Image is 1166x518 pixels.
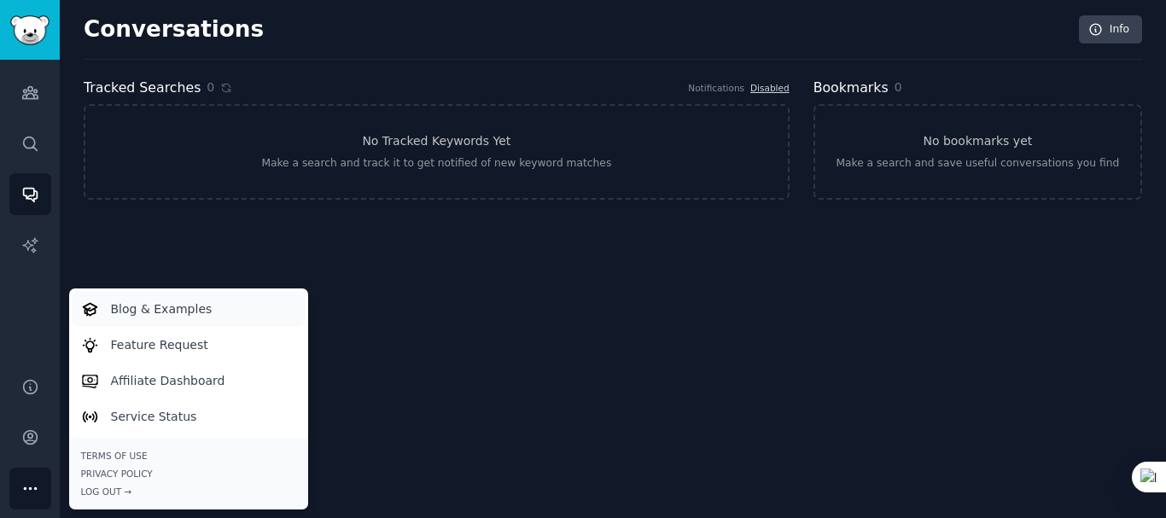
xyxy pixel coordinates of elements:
div: Notifications [688,82,744,94]
a: Terms of Use [81,450,296,462]
div: Log Out → [81,486,296,498]
span: 0 [207,79,214,96]
a: Blog & Examples [72,291,305,327]
div: Make a search and track it to get notified of new keyword matches [261,156,611,172]
h2: Conversations [84,16,264,44]
p: Feature Request [111,336,208,354]
div: Make a search and save useful conversations you find [836,156,1119,172]
p: Blog & Examples [111,300,213,318]
span: 0 [895,80,902,94]
h3: No Tracked Keywords Yet [362,132,510,150]
h2: Bookmarks [813,78,889,99]
a: No Tracked Keywords YetMake a search and track it to get notified of new keyword matches [84,104,790,200]
h2: Tracked Searches [84,78,201,99]
a: Feature Request [72,327,305,363]
h3: No bookmarks yet [923,132,1032,150]
a: No bookmarks yetMake a search and save useful conversations you find [813,104,1142,200]
a: Service Status [72,399,305,434]
a: Affiliate Dashboard [72,363,305,399]
img: GummySearch logo [10,15,50,45]
a: Privacy Policy [81,468,296,480]
p: Affiliate Dashboard [111,372,225,390]
a: Info [1079,15,1142,44]
p: Service Status [111,408,197,426]
a: Disabled [750,83,790,93]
